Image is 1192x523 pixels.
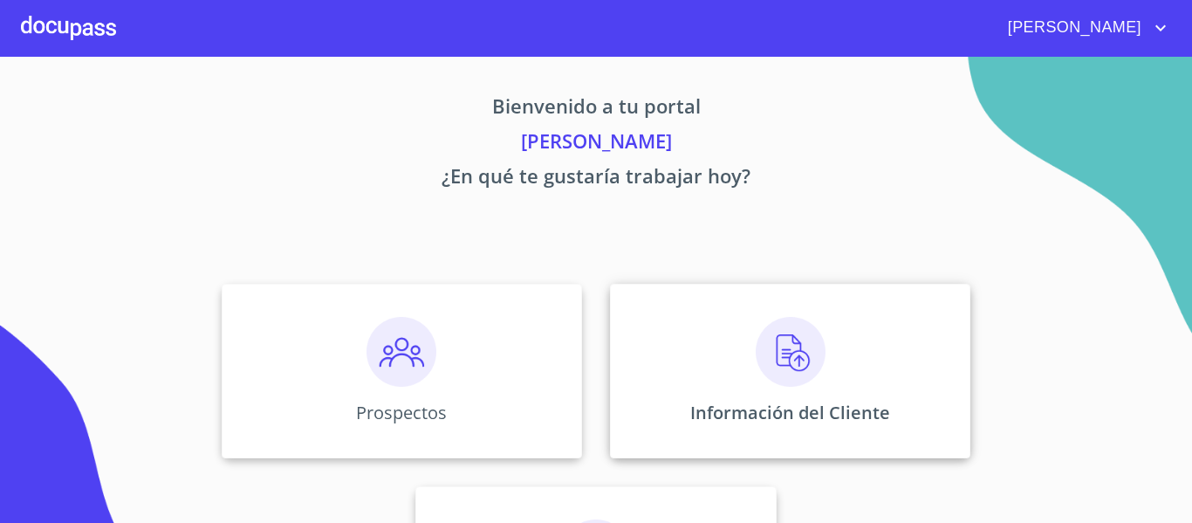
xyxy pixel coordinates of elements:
p: Bienvenido a tu portal [58,92,1134,127]
span: [PERSON_NAME] [995,14,1150,42]
p: ¿En qué te gustaría trabajar hoy? [58,162,1134,196]
img: prospectos.png [367,317,436,387]
p: Información del Cliente [690,401,890,424]
button: account of current user [995,14,1171,42]
img: carga.png [756,317,825,387]
p: [PERSON_NAME] [58,127,1134,162]
p: Prospectos [356,401,447,424]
